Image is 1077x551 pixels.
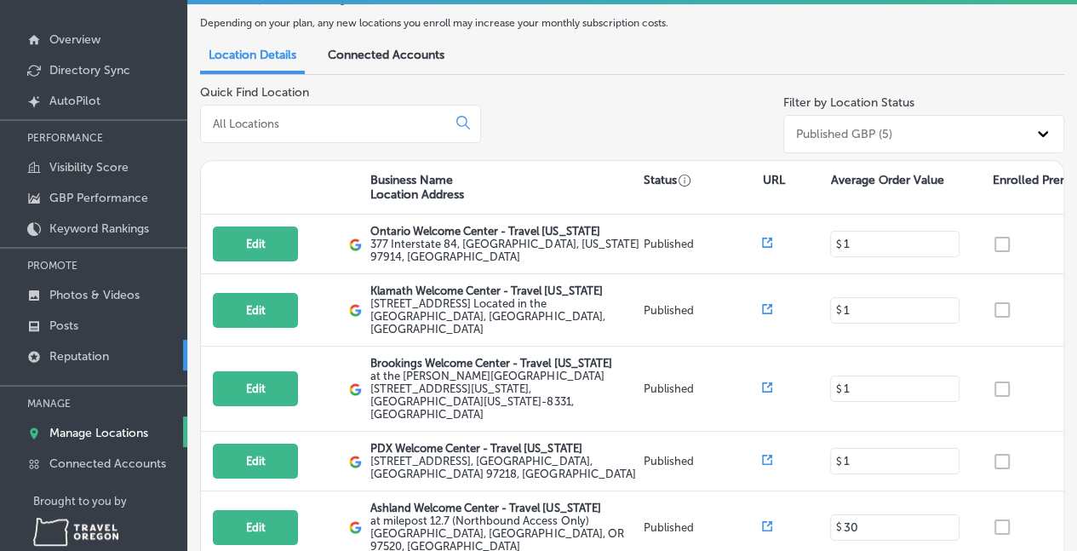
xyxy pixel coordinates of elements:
p: Published [643,521,762,534]
p: Overview [49,32,100,47]
p: Visibility Score [49,160,129,175]
p: Depending on your plan, any new locations you enroll may increase your monthly subscription costs. [200,17,762,29]
button: Edit [213,444,298,479]
button: Edit [213,227,298,261]
p: Klamath Welcome Center - Travel [US_STATE] [370,284,639,297]
label: [STREET_ADDRESS] , [GEOGRAPHIC_DATA], [GEOGRAPHIC_DATA] 97218, [GEOGRAPHIC_DATA] [370,455,639,480]
p: Photos & Videos [49,288,140,302]
label: Quick Find Location [200,85,309,100]
p: Published [643,238,762,250]
p: GBP Performance [49,191,148,205]
label: at the [PERSON_NAME][GEOGRAPHIC_DATA] [STREET_ADDRESS][US_STATE] , [GEOGRAPHIC_DATA][US_STATE]-83... [370,370,639,421]
p: Status [643,173,762,187]
p: URL [762,173,784,187]
p: Published [643,304,762,317]
img: logo [349,456,362,468]
button: Edit [213,371,298,406]
p: $ [835,304,841,316]
p: Connected Accounts [49,456,166,471]
img: logo [349,383,362,396]
img: logo [349,304,362,317]
p: $ [835,456,841,468]
p: Manage Locations [49,426,148,440]
p: Directory Sync [49,63,130,77]
label: Filter by Location Status [783,95,914,110]
p: PDX Welcome Center - Travel [US_STATE] [370,442,639,455]
p: $ [835,383,841,395]
img: logo [349,521,362,534]
p: AutoPilot [49,94,100,108]
p: Brookings Welcome Center - Travel [US_STATE] [370,357,639,370]
p: Average Order Value [830,173,943,187]
p: Published [643,382,762,395]
span: Location Details [209,48,296,62]
p: $ [835,238,841,250]
input: All Locations [211,116,443,131]
p: Keyword Rankings [49,221,149,236]
p: Ontario Welcome Center - Travel [US_STATE] [370,225,639,238]
p: Brought to you by [33,495,187,508]
p: Ashland Welcome Center - Travel [US_STATE] [370,502,639,514]
img: logo [349,238,362,251]
p: Published [643,455,762,468]
button: Edit [213,293,298,328]
p: Reputation [49,349,109,364]
p: $ [835,521,841,533]
label: [STREET_ADDRESS] Located in the [GEOGRAPHIC_DATA] , [GEOGRAPHIC_DATA], [GEOGRAPHIC_DATA] [370,297,639,336]
p: Posts [49,319,78,333]
label: 377 Interstate 84 , [GEOGRAPHIC_DATA], [US_STATE] 97914, [GEOGRAPHIC_DATA] [370,238,639,263]
button: Edit [213,510,298,545]
p: Business Name Location Address [370,173,464,202]
span: Connected Accounts [328,48,444,62]
div: Published GBP (5) [796,127,892,141]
